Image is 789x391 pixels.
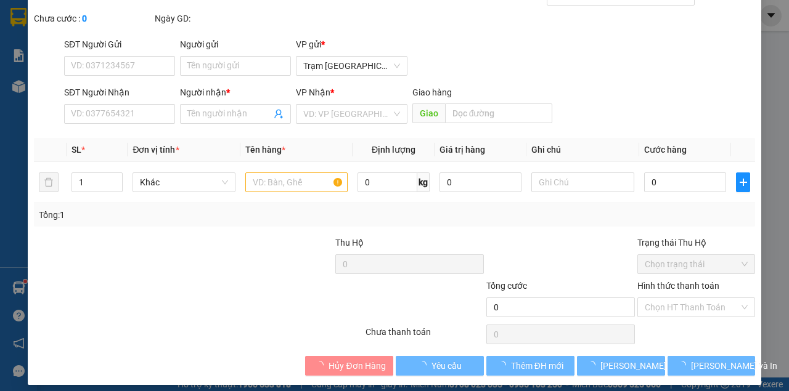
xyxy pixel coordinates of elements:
[39,172,59,192] button: delete
[245,145,285,155] span: Tên hàng
[296,38,407,51] div: VP gửi
[677,361,690,369] span: loading
[335,238,364,248] span: Thu Hộ
[439,145,485,155] span: Giá trị hàng
[444,103,552,123] input: Dọc đường
[140,173,227,191] span: Khác
[417,172,430,192] span: kg
[644,145,686,155] span: Cước hàng
[6,52,85,93] li: VP Trạm [GEOGRAPHIC_DATA]
[577,356,665,376] button: [PERSON_NAME] thay đổi
[431,359,462,373] span: Yêu cầu
[329,359,385,373] span: Hủy Đơn Hàng
[600,359,699,373] span: [PERSON_NAME] thay đổi
[85,68,94,77] span: environment
[85,68,145,91] b: Khóm 7 - Thị Trấn Sông Đốc
[305,356,393,376] button: Hủy Đơn Hàng
[531,172,634,192] input: Ghi Chú
[180,86,291,99] div: Người nhận
[82,14,87,23] b: 0
[72,145,81,155] span: SL
[64,86,175,99] div: SĐT Người Nhận
[497,361,511,369] span: loading
[155,12,273,25] div: Ngày GD:
[364,325,485,347] div: Chưa thanh toán
[486,356,574,376] button: Thêm ĐH mới
[412,103,444,123] span: Giao
[587,361,600,369] span: loading
[737,177,750,187] span: plus
[315,361,329,369] span: loading
[637,281,719,291] label: Hình thức thanh toán
[180,38,291,51] div: Người gửi
[303,57,399,75] span: Trạm Sài Gòn
[34,12,152,25] div: Chưa cước :
[39,208,306,222] div: Tổng: 1
[64,38,175,51] div: SĐT Người Gửi
[486,281,527,291] span: Tổng cước
[274,109,284,119] span: user-add
[372,145,415,155] span: Định lượng
[85,52,164,66] li: VP Trạm Sông Đốc
[296,87,330,97] span: VP Nhận
[245,172,348,192] input: VD: Bàn, Ghế
[418,361,431,369] span: loading
[637,236,755,249] div: Trạng thái Thu Hộ
[6,6,49,49] img: logo.jpg
[6,6,179,30] li: Xe Khách THẮNG
[644,255,748,273] span: Chọn trạng thái
[526,138,639,162] th: Ghi chú
[736,172,750,192] button: plus
[396,356,484,376] button: Yêu cầu
[412,87,451,97] span: Giao hàng
[690,359,777,373] span: [PERSON_NAME] và In
[667,356,755,376] button: [PERSON_NAME] và In
[511,359,563,373] span: Thêm ĐH mới
[133,145,179,155] span: Đơn vị tính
